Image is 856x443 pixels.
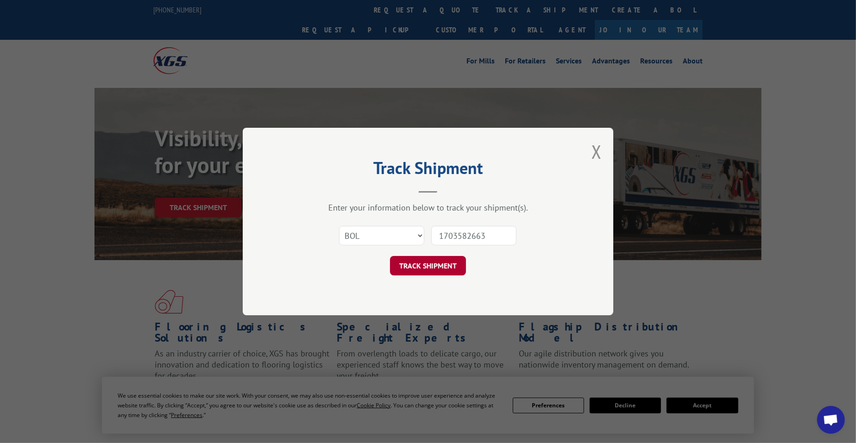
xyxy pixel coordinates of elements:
[817,406,845,434] div: Open chat
[592,139,602,164] button: Close modal
[289,202,567,213] div: Enter your information below to track your shipment(s).
[431,226,516,245] input: Number(s)
[390,256,466,275] button: TRACK SHIPMENT
[289,162,567,179] h2: Track Shipment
